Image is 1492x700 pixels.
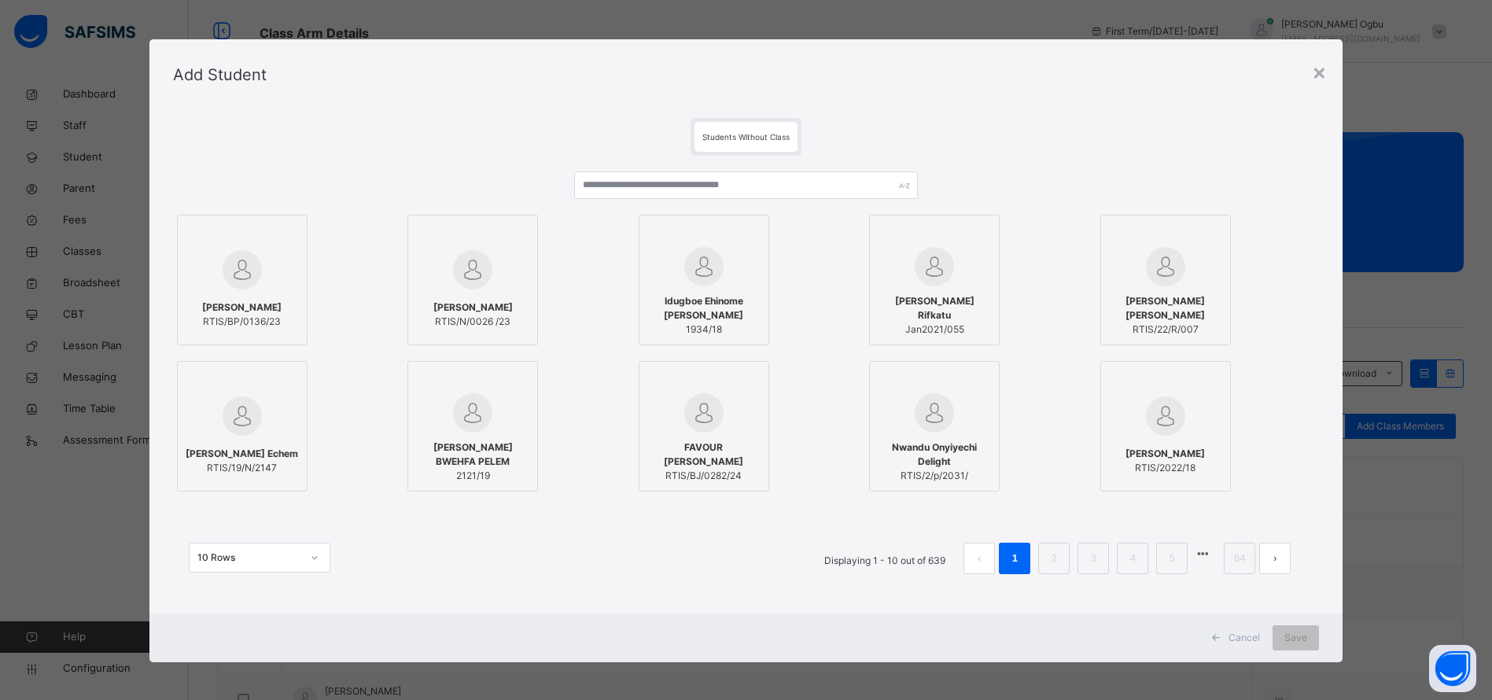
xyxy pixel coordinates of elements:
span: [PERSON_NAME] BWEHFA PELEM [416,440,529,469]
a: 1 [1008,548,1022,569]
img: default.svg [915,247,954,286]
li: 向后 5 页 [1192,543,1214,565]
span: Jan2021/055 [878,322,991,337]
a: 3 [1086,548,1101,569]
span: Cancel [1229,631,1260,645]
img: default.svg [1146,396,1185,436]
img: default.svg [223,250,262,289]
button: Open asap [1429,645,1476,692]
span: RTIS/2/p/2031/ [878,469,991,483]
span: Idugboe Ehinome [PERSON_NAME] [647,294,761,322]
img: default.svg [223,396,262,436]
li: 5 [1156,543,1188,574]
span: [PERSON_NAME] [PERSON_NAME] [1109,294,1222,322]
li: 上一页 [963,543,995,574]
span: FAVOUR [PERSON_NAME] [647,440,761,469]
a: 2 [1047,548,1062,569]
span: [PERSON_NAME] Echem [186,447,298,461]
img: default.svg [915,393,954,433]
img: default.svg [453,393,492,433]
img: default.svg [453,250,492,289]
li: 1 [999,543,1030,574]
img: default.svg [684,247,724,286]
button: next page [1259,543,1291,574]
li: 4 [1117,543,1148,574]
a: 64 [1229,548,1250,569]
span: [PERSON_NAME] [202,300,282,315]
span: [PERSON_NAME] [1125,447,1205,461]
a: 4 [1125,548,1140,569]
div: 10 Rows [197,551,301,565]
span: RTIS/N/0026 /23 [433,315,513,329]
span: 1934/18 [647,322,761,337]
span: RTIS/2022/18 [1125,461,1205,475]
a: 5 [1165,548,1180,569]
span: [PERSON_NAME] [433,300,513,315]
div: × [1312,55,1327,88]
li: Displaying 1 - 10 out of 639 [812,543,957,574]
span: Nwandu Onyiyechi Delight [878,440,991,469]
img: default.svg [1146,247,1185,286]
li: 下一页 [1259,543,1291,574]
li: 2 [1038,543,1070,574]
span: RTIS/22/R/007 [1109,322,1222,337]
button: prev page [963,543,995,574]
li: 3 [1078,543,1109,574]
img: default.svg [684,393,724,433]
li: 64 [1224,543,1255,574]
span: RTIS/19/N/2147 [186,461,298,475]
span: Save [1284,631,1307,645]
span: RTIS/BJ/0282/24 [647,469,761,483]
span: [PERSON_NAME] Rifkatu [878,294,991,322]
span: Students Without Class [702,132,790,142]
span: RTIS/BP/0136/23 [202,315,282,329]
span: Add Student [173,65,267,84]
span: 2121/19 [416,469,529,483]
